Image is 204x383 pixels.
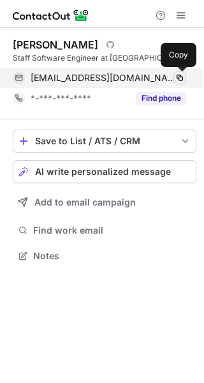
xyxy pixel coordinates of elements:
button: Reveal Button [136,92,186,105]
button: AI write personalized message [13,160,196,183]
button: Notes [13,247,196,265]
div: Save to List / ATS / CRM [35,136,174,146]
button: save-profile-one-click [13,130,196,153]
div: Staff Software Engineer at [GEOGRAPHIC_DATA] [13,52,196,64]
span: Find work email [33,225,191,236]
button: Add to email campaign [13,191,196,214]
div: [PERSON_NAME] [13,38,98,51]
span: AI write personalized message [35,167,171,177]
img: ContactOut v5.3.10 [13,8,89,23]
span: Notes [33,250,191,262]
span: Add to email campaign [34,197,136,207]
button: Find work email [13,222,196,239]
span: [EMAIL_ADDRESS][DOMAIN_NAME] [31,72,177,84]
